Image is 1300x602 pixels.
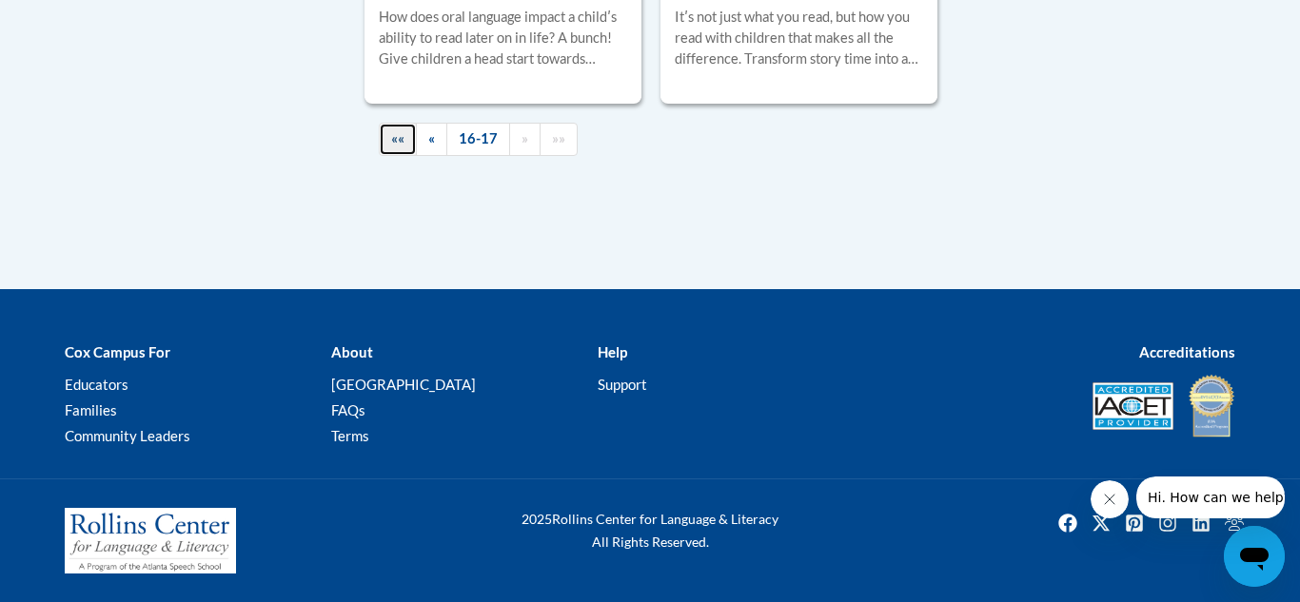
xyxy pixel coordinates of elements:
a: Pinterest [1119,508,1150,538]
a: Facebook [1053,508,1083,538]
b: Cox Campus For [65,343,170,360]
a: End [540,123,578,156]
span: «« [391,130,404,146]
a: FAQs [331,401,365,418]
a: Previous [416,123,447,156]
div: How does oral language impact a childʹs ability to read later on in life? A bunch! Give children ... [379,7,627,69]
img: Facebook group icon [1219,508,1250,538]
img: Accredited IACET® Provider [1093,382,1173,430]
a: 16-17 [446,123,510,156]
a: Terms [331,427,369,444]
span: Hi. How can we help? [11,13,154,29]
span: 2025 [522,511,552,527]
a: Begining [379,123,417,156]
iframe: Message from company [1136,476,1285,518]
img: Facebook icon [1053,508,1083,538]
a: Support [598,376,647,393]
img: LinkedIn icon [1186,508,1216,538]
a: Educators [65,376,128,393]
span: » [522,130,528,146]
iframe: Button to launch messaging window [1224,526,1285,587]
div: Itʹs not just what you read, but how you read with children that makes all the difference. Transf... [675,7,923,69]
b: Accreditations [1139,343,1235,360]
a: [GEOGRAPHIC_DATA] [331,376,476,393]
a: Twitter [1086,508,1116,538]
a: Instagram [1152,508,1183,538]
span: »» [552,130,565,146]
iframe: Close message [1091,480,1129,518]
img: Instagram icon [1152,508,1183,538]
a: Next [509,123,541,156]
img: IDA® Accredited [1188,373,1235,439]
a: Linkedin [1186,508,1216,538]
div: Rollins Center for Language & Literacy All Rights Reserved. [450,508,850,553]
img: Pinterest icon [1119,508,1150,538]
img: Twitter icon [1086,508,1116,538]
img: Rollins Center for Language & Literacy - A Program of the Atlanta Speech School [65,508,236,574]
a: Community Leaders [65,427,190,444]
a: Facebook Group [1219,508,1250,538]
b: Help [598,343,627,360]
span: « [428,130,435,146]
b: About [331,343,373,360]
a: Families [65,401,117,418]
